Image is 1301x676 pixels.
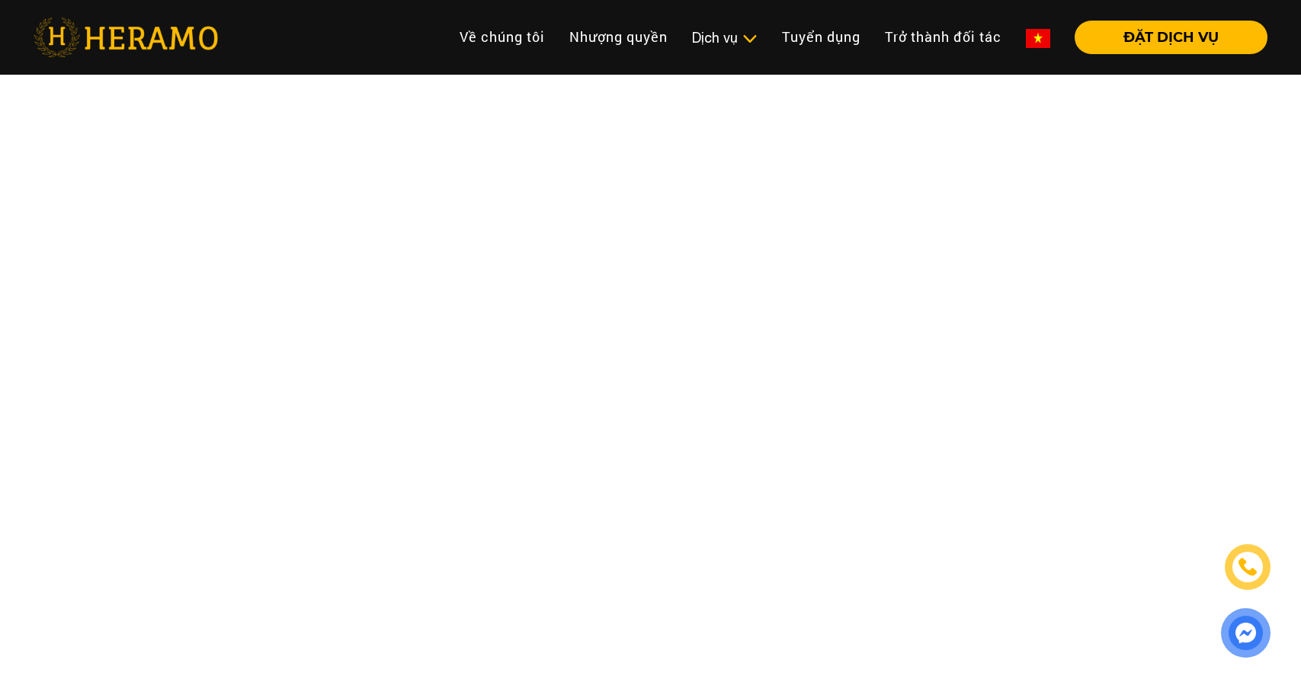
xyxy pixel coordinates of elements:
[1026,29,1050,48] img: vn-flag.png
[770,21,873,53] a: Tuyển dụng
[1062,30,1267,44] a: ĐẶT DỊCH VỤ
[557,21,680,53] a: Nhượng quyền
[1236,556,1258,578] img: phone-icon
[692,27,758,48] div: Dịch vụ
[447,21,557,53] a: Về chúng tôi
[1227,546,1268,588] a: phone-icon
[742,31,758,46] img: subToggleIcon
[873,21,1014,53] a: Trở thành đối tác
[1075,21,1267,54] button: ĐẶT DỊCH VỤ
[34,18,218,57] img: heramo-logo.png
